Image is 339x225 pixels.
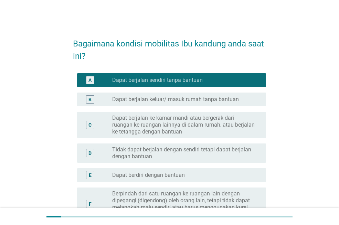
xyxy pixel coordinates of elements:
label: Dapat berjalan ke kamar mandi atau bergerak dari ruangan ke ruangan lainnya di dalam rumah, atau ... [112,115,255,135]
div: F [89,200,92,207]
label: Dapat berjalan keluar/ masuk rumah tanpa bantuan [112,96,239,103]
label: Dapat berjalan sendiri tanpa bantuan [112,77,203,84]
label: Berpindah dari satu ruangan ke ruangan lain dengan dipegangi (digendong) oleh orang lain, tetapi ... [112,190,255,218]
div: E [89,171,92,179]
div: C [88,121,92,128]
div: A [88,76,92,84]
h2: Bagaimana kondisi mobilitas Ibu kandung anda saat ini? [73,31,266,62]
label: Dapat berdiri dengan bantuan [112,172,185,179]
div: D [88,149,92,157]
div: B [88,96,92,103]
label: Tidak dapat berjalan dengan sendiri tetapi dapat berjalan dengan bantuan [112,146,255,160]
